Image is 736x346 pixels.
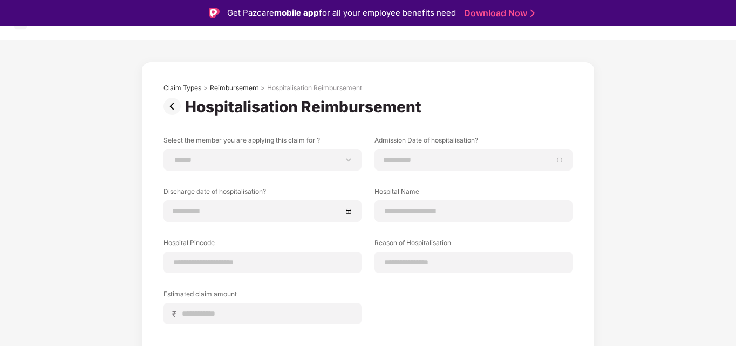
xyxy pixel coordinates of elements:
label: Select the member you are applying this claim for ? [163,135,362,149]
strong: mobile app [274,8,319,18]
div: Get Pazcare for all your employee benefits need [227,6,456,19]
label: Hospital Name [374,187,573,200]
div: Hospitalisation Reimbursement [185,98,426,116]
label: Discharge date of hospitalisation? [163,187,362,200]
div: > [261,84,265,92]
a: Download Now [464,8,531,19]
img: Stroke [530,8,535,19]
label: Admission Date of hospitalisation? [374,135,573,149]
img: Logo [209,8,220,18]
img: svg+xml;base64,PHN2ZyBpZD0iUHJldi0zMngzMiIgeG1sbnM9Imh0dHA6Ly93d3cudzMub3JnLzIwMDAvc3ZnIiB3aWR0aD... [163,98,185,115]
label: Estimated claim amount [163,289,362,303]
div: > [203,84,208,92]
label: Hospital Pincode [163,238,362,252]
div: Claim Types [163,84,201,92]
div: Reimbursement [210,84,258,92]
span: ₹ [172,309,181,319]
div: Hospitalisation Reimbursement [267,84,362,92]
label: Reason of Hospitalisation [374,238,573,252]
